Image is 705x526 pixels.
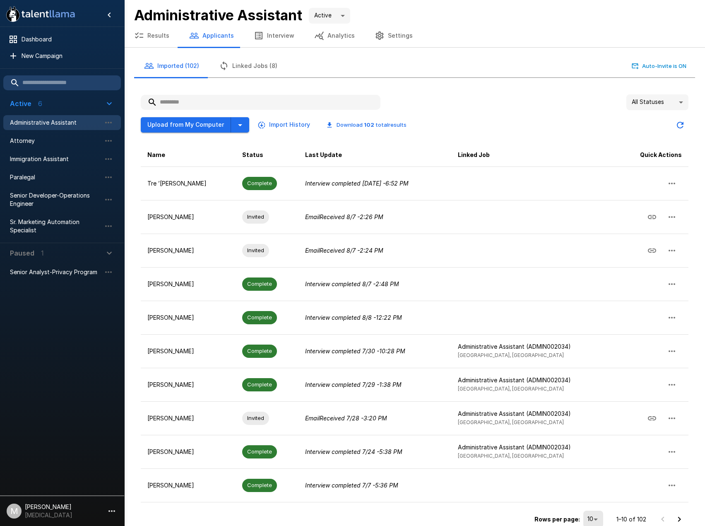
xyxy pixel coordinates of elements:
[147,414,229,422] p: [PERSON_NAME]
[305,482,398,489] i: Interview completed 7/7 - 5:36 PM
[242,381,277,388] span: Complete
[458,410,610,418] p: Administrative Assistant (ADMIN002034)
[642,212,662,220] span: Copy Interview Link
[134,7,302,24] b: Administrative Assistant
[305,381,402,388] i: Interview completed 7/29 - 1:38 PM
[124,24,179,47] button: Results
[364,121,374,128] b: 102
[256,117,313,133] button: Import History
[147,481,229,490] p: [PERSON_NAME]
[242,448,277,456] span: Complete
[458,376,610,384] p: Administrative Assistant (ADMIN002034)
[209,54,287,77] button: Linked Jobs (8)
[305,347,405,355] i: Interview completed 7/30 - 10:28 PM
[534,515,580,524] p: Rows per page:
[236,143,298,167] th: Status
[458,343,610,351] p: Administrative Assistant (ADMIN002034)
[305,415,387,422] i: Email Received 7/28 - 3:20 PM
[147,314,229,322] p: [PERSON_NAME]
[309,8,350,24] div: Active
[242,246,269,254] span: Invited
[179,24,244,47] button: Applicants
[458,443,610,451] p: Administrative Assistant (ADMIN002034)
[242,347,277,355] span: Complete
[242,481,277,489] span: Complete
[642,246,662,253] span: Copy Interview Link
[305,280,399,287] i: Interview completed 8/7 - 2:48 PM
[626,94,688,110] div: All Statuses
[147,246,229,255] p: [PERSON_NAME]
[134,54,209,77] button: Imported (102)
[304,24,365,47] button: Analytics
[642,414,662,421] span: Copy Interview Link
[458,453,564,459] span: [GEOGRAPHIC_DATA], [GEOGRAPHIC_DATA]
[451,143,616,167] th: Linked Job
[141,143,236,167] th: Name
[616,143,688,167] th: Quick Actions
[141,117,231,133] button: Upload from My Computer
[365,24,423,47] button: Settings
[305,213,383,220] i: Email Received 8/7 - 2:26 PM
[458,352,564,358] span: [GEOGRAPHIC_DATA], [GEOGRAPHIC_DATA]
[147,213,229,221] p: [PERSON_NAME]
[244,24,304,47] button: Interview
[242,314,277,321] span: Complete
[147,347,229,355] p: [PERSON_NAME]
[147,179,229,188] p: Tre ’[PERSON_NAME]
[305,448,402,455] i: Interview completed 7/24 - 5:38 PM
[298,143,451,167] th: Last Update
[320,118,413,131] button: Download 102 totalresults
[616,515,646,524] p: 1–10 of 102
[147,381,229,389] p: [PERSON_NAME]
[147,448,229,456] p: [PERSON_NAME]
[458,419,564,425] span: [GEOGRAPHIC_DATA], [GEOGRAPHIC_DATA]
[242,414,269,422] span: Invited
[242,179,277,187] span: Complete
[305,180,409,187] i: Interview completed [DATE] - 6:52 PM
[147,280,229,288] p: [PERSON_NAME]
[630,60,688,72] button: Auto-Invite is ON
[672,117,688,133] button: Updated Today - 8:27 AM
[305,247,383,254] i: Email Received 8/7 - 2:24 PM
[242,213,269,221] span: Invited
[305,314,402,321] i: Interview completed 8/8 - 12:22 PM
[242,280,277,288] span: Complete
[458,386,564,392] span: [GEOGRAPHIC_DATA], [GEOGRAPHIC_DATA]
